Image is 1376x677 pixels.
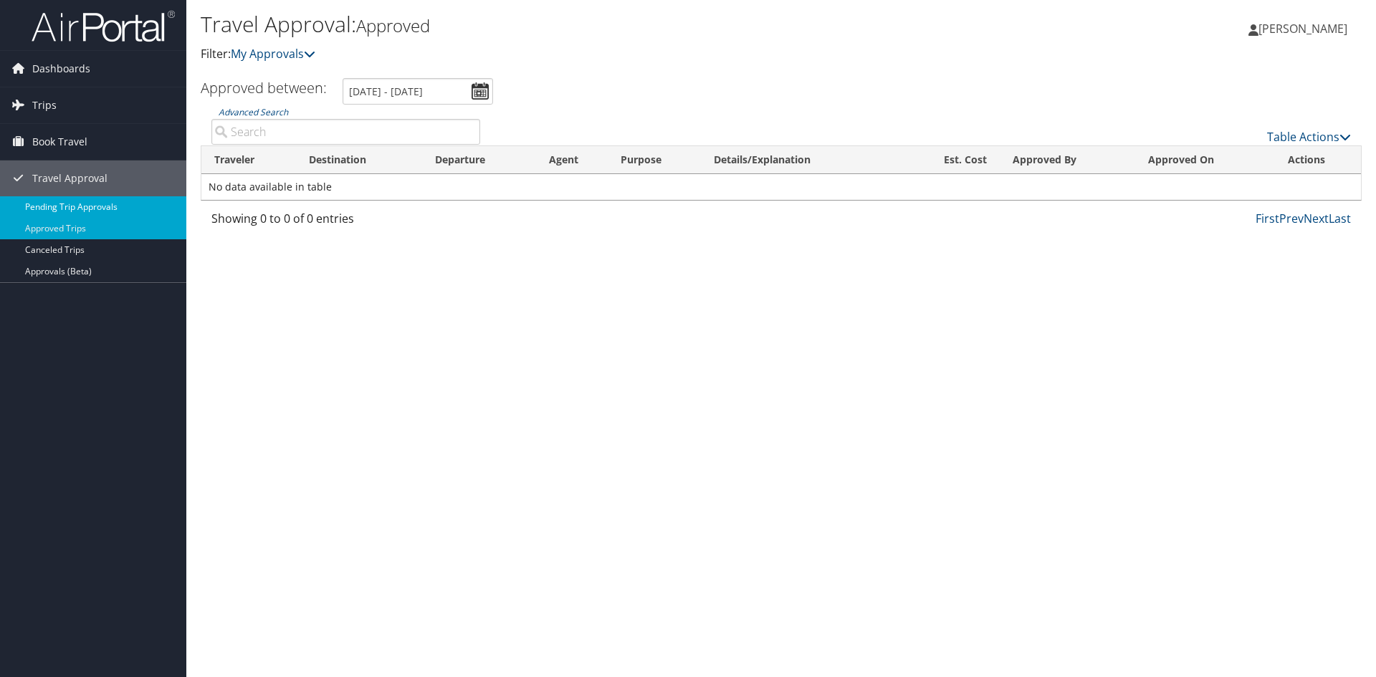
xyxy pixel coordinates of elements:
span: Travel Approval [32,160,107,196]
a: Next [1304,211,1329,226]
th: Agent [536,146,608,174]
span: Trips [32,87,57,123]
th: Est. Cost: activate to sort column ascending [904,146,1000,174]
a: Prev [1279,211,1304,226]
input: [DATE] - [DATE] [343,78,493,105]
th: Approved By: activate to sort column ascending [1000,146,1135,174]
a: [PERSON_NAME] [1248,7,1362,50]
span: Book Travel [32,124,87,160]
small: Approved [356,14,430,37]
span: Dashboards [32,51,90,87]
th: Destination: activate to sort column ascending [296,146,423,174]
th: Approved On: activate to sort column ascending [1135,146,1274,174]
th: Traveler: activate to sort column ascending [201,146,296,174]
td: No data available in table [201,174,1361,200]
th: Departure: activate to sort column ascending [422,146,536,174]
h3: Approved between: [201,78,327,97]
div: Showing 0 to 0 of 0 entries [211,210,480,234]
a: My Approvals [231,46,315,62]
h1: Travel Approval: [201,9,975,39]
img: airportal-logo.png [32,9,175,43]
input: Advanced Search [211,119,480,145]
a: Last [1329,211,1351,226]
a: Table Actions [1267,129,1351,145]
th: Purpose [608,146,701,174]
p: Filter: [201,45,975,64]
th: Actions [1275,146,1361,174]
span: [PERSON_NAME] [1258,21,1347,37]
th: Details/Explanation [701,146,904,174]
a: First [1256,211,1279,226]
a: Advanced Search [219,106,288,118]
